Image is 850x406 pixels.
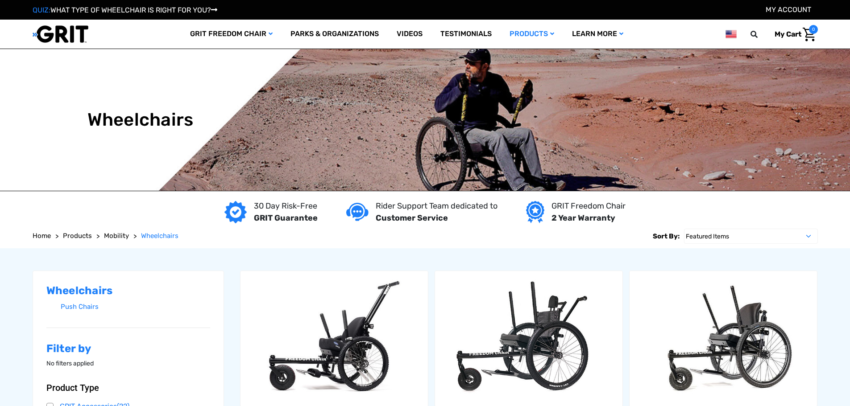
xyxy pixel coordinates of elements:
[61,300,211,313] a: Push Chairs
[104,231,129,241] a: Mobility
[376,200,498,212] p: Rider Support Team dedicated to
[46,284,211,297] h2: Wheelchairs
[726,29,736,40] img: us.png
[46,342,211,355] h2: Filter by
[526,201,544,223] img: Year warranty
[33,25,88,43] img: GRIT All-Terrain Wheelchair and Mobility Equipment
[87,109,194,131] h1: Wheelchairs
[141,232,178,240] span: Wheelchairs
[775,30,801,38] span: My Cart
[346,203,369,221] img: Customer service
[653,229,680,244] label: Sort By:
[254,213,318,223] strong: GRIT Guarantee
[551,213,615,223] strong: 2 Year Warranty
[563,20,632,49] a: Learn More
[46,359,211,368] p: No filters applied
[63,231,92,241] a: Products
[501,20,563,49] a: Products
[46,382,99,393] span: Product Type
[809,25,818,34] span: 0
[240,276,428,401] img: GRIT Junior: GRIT Freedom Chair all terrain wheelchair engineered specifically for kids
[46,382,211,393] button: Product Type
[431,20,501,49] a: Testimonials
[282,20,388,49] a: Parks & Organizations
[768,25,818,44] a: Cart with 0 items
[141,231,178,241] a: Wheelchairs
[630,276,817,401] img: GRIT Freedom Chair Pro: the Pro model shown including contoured Invacare Matrx seatback, Spinergy...
[104,232,129,240] span: Mobility
[181,20,282,49] a: GRIT Freedom Chair
[388,20,431,49] a: Videos
[376,213,448,223] strong: Customer Service
[803,28,816,41] img: Cart
[33,6,217,14] a: QUIZ:WHAT TYPE OF WHEELCHAIR IS RIGHT FOR YOU?
[63,232,92,240] span: Products
[33,6,50,14] span: QUIZ:
[224,201,247,223] img: GRIT Guarantee
[766,5,811,14] a: Account
[435,276,622,401] img: GRIT Freedom Chair: Spartan
[755,25,768,44] input: Search
[254,200,318,212] p: 30 Day Risk-Free
[551,200,626,212] p: GRIT Freedom Chair
[33,231,51,241] a: Home
[33,232,51,240] span: Home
